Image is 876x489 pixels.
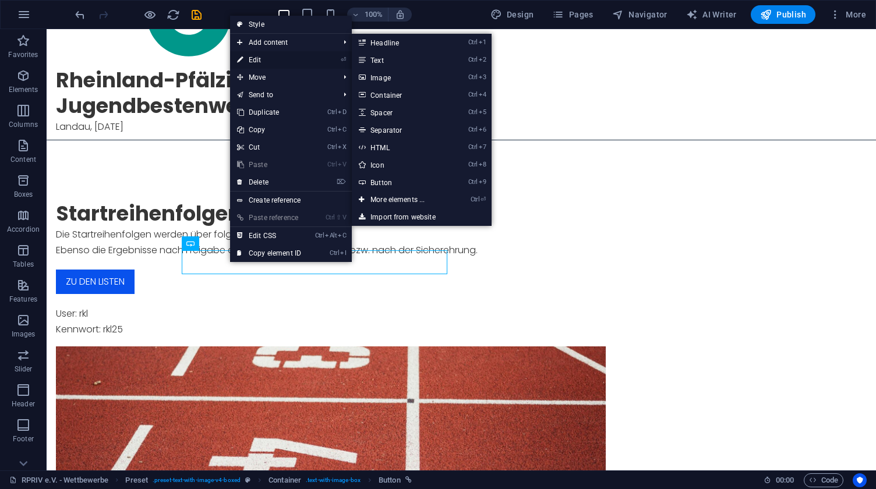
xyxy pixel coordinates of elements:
[10,155,36,164] p: Content
[125,473,411,487] nav: breadcrumb
[9,85,38,94] p: Elements
[479,73,486,81] i: 3
[352,121,448,139] a: Ctrl6Separator
[230,121,308,139] a: CtrlCCopy
[230,227,308,245] a: CtrlAltCEdit CSS
[468,38,478,46] i: Ctrl
[347,8,388,22] button: 100%
[73,8,87,22] i: Undo: Define viewports on which this element should be visible. (Ctrl+Z)
[13,434,34,444] p: Footer
[342,214,346,221] i: V
[352,69,448,86] a: Ctrl3Image
[338,161,346,168] i: V
[143,8,157,22] button: Click here to leave preview mode and continue editing
[751,5,815,24] button: Publish
[13,260,34,269] p: Tables
[337,178,346,186] i: ⌦
[245,477,250,483] i: This element is a customizable preset
[365,8,383,22] h6: 100%
[230,51,308,69] a: ⏎Edit
[190,8,203,22] i: Save (Ctrl+S)
[352,191,448,208] a: Ctrl⏎More elements ...
[352,34,448,51] a: Ctrl1Headline
[327,161,337,168] i: Ctrl
[341,56,346,63] i: ⏎
[153,473,241,487] span: . preset-text-with-image-v4-boxed
[14,190,33,199] p: Boxes
[853,473,867,487] button: Usercentrics
[352,139,448,156] a: Ctrl7HTML
[468,143,478,151] i: Ctrl
[486,5,539,24] div: Design (Ctrl+Alt+Y)
[809,473,838,487] span: Code
[230,69,334,86] span: Move
[230,34,334,51] span: Add content
[230,245,308,262] a: CtrlICopy element ID
[379,473,401,487] span: Click to select. Double-click to edit
[230,16,352,33] a: Style
[230,192,352,209] a: Create reference
[8,50,38,59] p: Favorites
[230,104,308,121] a: CtrlDDuplicate
[479,38,486,46] i: 1
[468,126,478,133] i: Ctrl
[468,161,478,168] i: Ctrl
[829,9,866,20] span: More
[230,156,308,173] a: CtrlVPaste
[479,126,486,133] i: 6
[352,86,448,104] a: Ctrl4Container
[352,208,492,226] a: Import from website
[327,108,337,116] i: Ctrl
[12,329,36,339] p: Images
[338,232,346,239] i: C
[468,73,478,81] i: Ctrl
[9,473,108,487] a: Click to cancel selection. Double-click to open Pages
[479,161,486,168] i: 8
[479,91,486,98] i: 4
[338,126,346,133] i: C
[681,5,741,24] button: AI Writer
[352,173,448,191] a: Ctrl9Button
[167,8,180,22] i: Reload page
[479,56,486,63] i: 2
[776,473,794,487] span: 00 00
[471,196,480,203] i: Ctrl
[479,178,486,186] i: 9
[481,196,486,203] i: ⏎
[607,5,672,24] button: Navigator
[9,295,37,304] p: Features
[338,108,346,116] i: D
[338,143,346,151] i: X
[612,9,667,20] span: Navigator
[15,364,33,374] p: Slider
[325,232,337,239] i: Alt
[230,86,334,104] a: Send to
[7,225,40,234] p: Accordion
[825,5,871,24] button: More
[326,214,335,221] i: Ctrl
[125,473,148,487] span: Click to select. Double-click to edit
[315,232,324,239] i: Ctrl
[12,399,35,409] p: Header
[340,249,346,257] i: I
[327,126,337,133] i: Ctrl
[486,5,539,24] button: Design
[468,91,478,98] i: Ctrl
[330,249,339,257] i: Ctrl
[405,477,412,483] i: This element is linked
[230,173,308,191] a: ⌦Delete
[479,108,486,116] i: 5
[784,476,786,484] span: :
[189,8,203,22] button: save
[9,120,38,129] p: Columns
[686,9,737,20] span: AI Writer
[468,56,478,63] i: Ctrl
[306,473,361,487] span: . text-with-image-box
[547,5,598,24] button: Pages
[327,143,337,151] i: Ctrl
[552,9,593,20] span: Pages
[352,51,448,69] a: Ctrl2Text
[468,178,478,186] i: Ctrl
[166,8,180,22] button: reload
[336,214,341,221] i: ⇧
